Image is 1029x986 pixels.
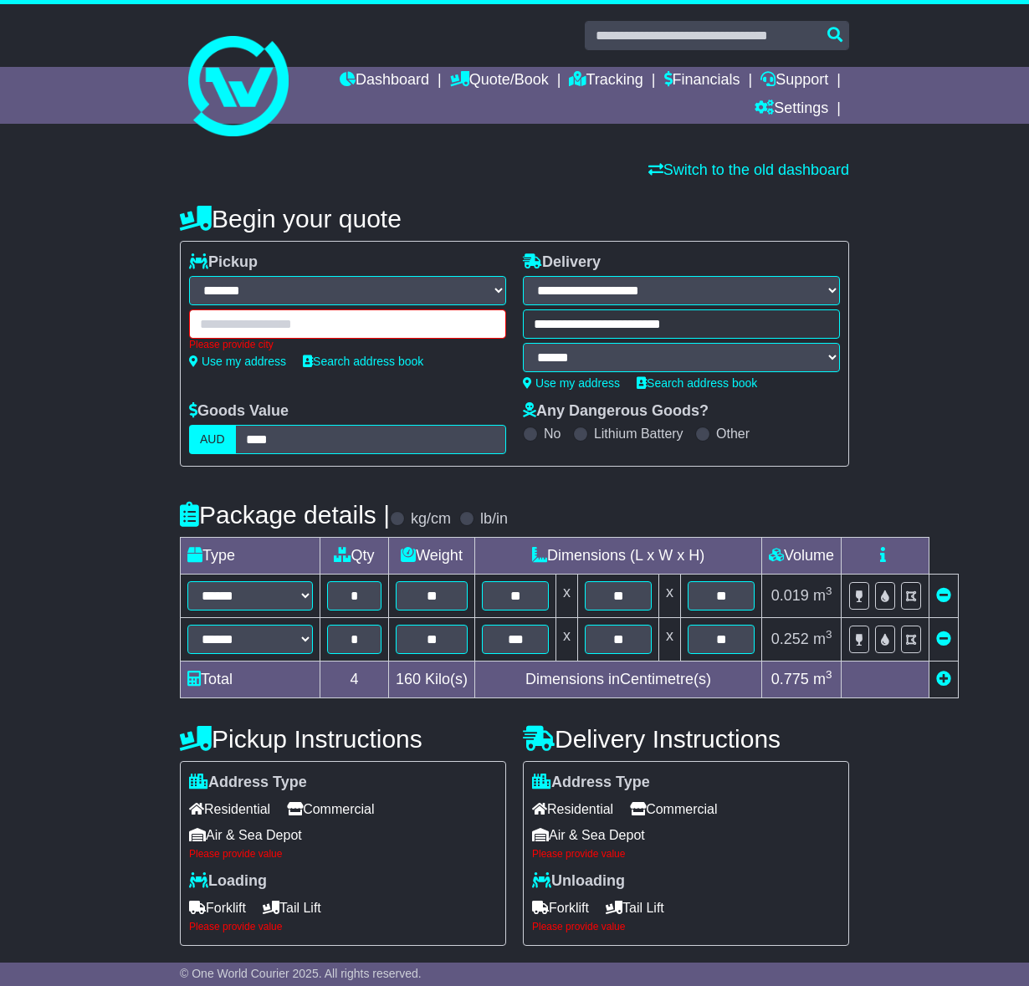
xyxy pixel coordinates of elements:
label: Unloading [532,872,625,891]
a: Support [760,67,828,95]
a: Tracking [569,67,642,95]
td: Weight [389,538,475,575]
label: Delivery [523,253,601,272]
span: Commercial [287,796,374,822]
a: Use my address [523,376,620,390]
span: Residential [532,796,613,822]
sup: 3 [826,668,832,681]
td: x [556,575,578,618]
h4: Begin your quote [180,205,849,232]
div: Please provide value [189,848,497,860]
div: Please provide value [532,848,840,860]
label: Pickup [189,253,258,272]
span: m [813,587,832,604]
span: Air & Sea Depot [532,822,645,848]
td: Dimensions (L x W x H) [475,538,762,575]
span: Forklift [532,895,589,921]
td: Dimensions in Centimetre(s) [475,662,762,698]
a: Remove this item [936,631,951,647]
span: Forklift [189,895,246,921]
td: x [659,575,681,618]
span: 0.019 [771,587,809,604]
h4: Delivery Instructions [523,725,849,753]
label: Lithium Battery [594,426,683,442]
a: Search address book [637,376,757,390]
span: Air & Sea Depot [189,822,302,848]
a: Use my address [189,355,286,368]
label: kg/cm [411,510,451,529]
label: Address Type [189,774,307,792]
td: Qty [320,538,389,575]
a: Settings [755,95,828,124]
td: Total [181,662,320,698]
span: 0.252 [771,631,809,647]
td: Kilo(s) [389,662,475,698]
div: Please provide value [189,921,497,932]
td: x [659,618,681,662]
span: Commercial [630,796,717,822]
label: Address Type [532,774,650,792]
td: x [556,618,578,662]
td: 4 [320,662,389,698]
span: m [813,671,832,687]
td: Volume [762,538,842,575]
a: Switch to the old dashboard [648,161,849,178]
label: Any Dangerous Goods? [523,402,709,421]
span: © One World Courier 2025. All rights reserved. [180,967,422,980]
a: Financials [664,67,740,95]
label: Goods Value [189,402,289,421]
sup: 3 [826,628,832,641]
span: m [813,631,832,647]
label: No [544,426,561,442]
span: 160 [396,671,421,687]
a: Add new item [936,671,951,687]
label: AUD [189,425,236,454]
span: Residential [189,796,270,822]
span: Tail Lift [606,895,664,921]
label: lb/in [480,510,508,529]
div: Please provide value [532,921,840,932]
td: Type [181,538,320,575]
div: Please provide city [189,339,506,350]
h4: Package details | [180,501,390,529]
a: Quote/Book [450,67,549,95]
a: Dashboard [340,67,429,95]
span: 0.775 [771,671,809,687]
a: Search address book [303,355,423,368]
span: Tail Lift [263,895,321,921]
a: Remove this item [936,587,951,604]
h4: Pickup Instructions [180,725,506,753]
sup: 3 [826,585,832,597]
label: Loading [189,872,267,891]
label: Other [716,426,750,442]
